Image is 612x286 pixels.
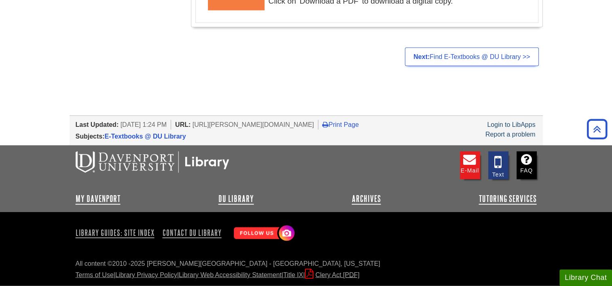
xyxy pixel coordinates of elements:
button: Library Chat [559,269,612,286]
div: All content ©2010 - 2025 [PERSON_NAME][GEOGRAPHIC_DATA] - [GEOGRAPHIC_DATA], [US_STATE] | | | | [76,259,537,280]
a: Library Web Accessibility Statement [179,271,282,278]
a: Clery Act [305,271,360,278]
a: Library Guides: Site Index [76,226,158,240]
a: E-mail [460,151,480,179]
a: Contact DU Library [159,226,225,240]
a: Text [488,151,508,179]
a: E-Textbooks @ DU Library [105,133,186,140]
a: Login to LibApps [487,121,535,128]
span: [DATE] 1:24 PM [121,121,167,128]
a: My Davenport [76,194,121,204]
a: Back to Top [584,124,610,135]
i: Print Page [322,121,328,128]
a: Print Page [322,121,359,128]
a: Archives [352,194,381,204]
img: DU Libraries [76,151,229,172]
img: Follow Us! Instagram [230,222,296,245]
a: Tutoring Services [479,194,537,204]
span: Subjects: [76,133,105,140]
span: URL: [175,121,191,128]
a: DU Library [218,194,254,204]
span: Last Updated: [76,121,119,128]
a: Library Privacy Policy [115,271,177,278]
a: FAQ [517,151,537,179]
strong: Next: [413,53,430,60]
a: Report a problem [485,131,536,138]
a: Terms of Use [76,271,114,278]
span: [URL][PERSON_NAME][DOMAIN_NAME] [193,121,314,128]
a: Next:Find E-Textbooks @ DU Library >> [405,48,538,66]
a: Title IX [283,271,303,278]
